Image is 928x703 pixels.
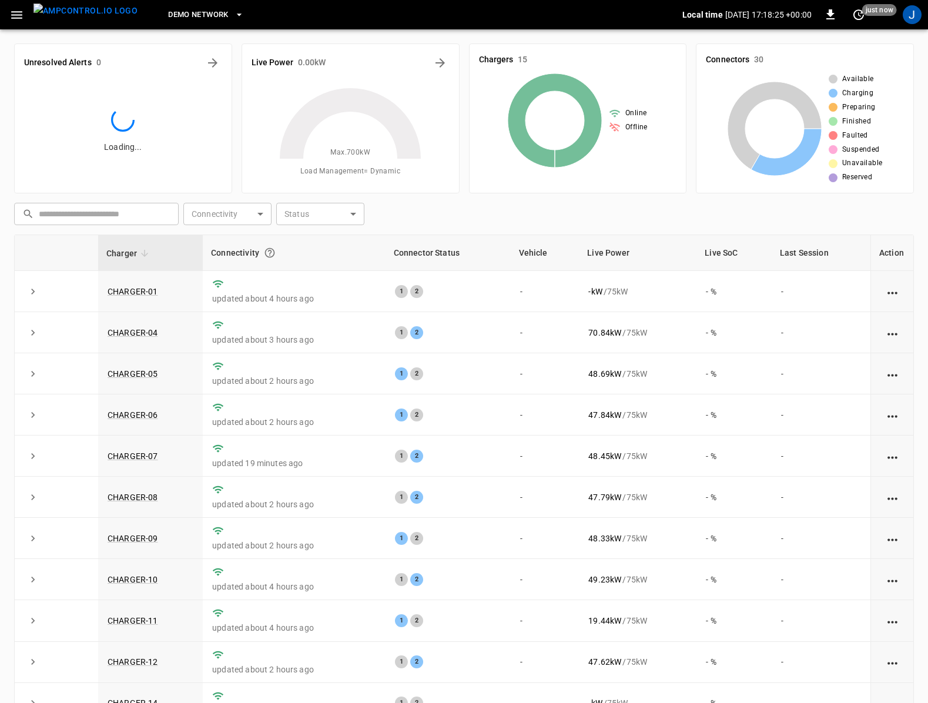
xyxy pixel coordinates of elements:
span: DEMO NETWORK [168,8,228,22]
td: - [511,394,579,436]
span: Reserved [842,172,872,183]
div: 1 [395,655,408,668]
h6: Chargers [479,53,514,66]
td: - % [696,353,772,394]
a: CHARGER-10 [108,575,158,584]
button: expand row [24,571,42,588]
td: - % [696,312,772,353]
p: [DATE] 17:18:25 +00:00 [725,9,812,21]
span: Load Management = Dynamic [300,166,400,178]
p: updated about 4 hours ago [212,293,376,304]
td: - [772,394,870,436]
p: Local time [682,9,723,21]
span: Offline [625,122,648,133]
a: CHARGER-01 [108,287,158,296]
div: 1 [395,367,408,380]
div: action cell options [885,368,900,380]
span: just now [862,4,897,16]
button: expand row [24,447,42,465]
td: - [511,600,579,641]
th: Last Session [772,235,870,271]
a: CHARGER-07 [108,451,158,461]
div: profile-icon [903,5,922,24]
th: Live Power [579,235,696,271]
div: 2 [410,367,423,380]
h6: 0.00 kW [298,56,326,69]
div: 1 [395,285,408,298]
td: - % [696,642,772,683]
a: CHARGER-06 [108,410,158,420]
div: / 75 kW [588,533,687,544]
div: 2 [410,450,423,463]
p: updated 19 minutes ago [212,457,376,469]
td: - [772,271,870,312]
div: action cell options [885,327,900,339]
div: action cell options [885,286,900,297]
p: 47.62 kW [588,656,621,668]
div: / 75 kW [588,450,687,462]
h6: 30 [754,53,763,66]
div: / 75 kW [588,615,687,627]
span: Online [625,108,646,119]
p: 47.79 kW [588,491,621,503]
div: / 75 kW [588,656,687,668]
p: updated about 3 hours ago [212,334,376,346]
td: - [511,559,579,600]
span: Unavailable [842,158,882,169]
p: updated about 2 hours ago [212,416,376,428]
div: 2 [410,326,423,339]
button: expand row [24,324,42,342]
div: action cell options [885,450,900,462]
p: 48.45 kW [588,450,621,462]
th: Action [870,235,913,271]
td: - % [696,600,772,641]
div: 2 [410,614,423,627]
span: Faulted [842,130,868,142]
h6: 15 [518,53,527,66]
span: Preparing [842,102,876,113]
p: - kW [588,286,602,297]
div: action cell options [885,574,900,585]
img: ampcontrol.io logo [33,4,138,18]
button: set refresh interval [849,5,868,24]
p: updated about 4 hours ago [212,581,376,592]
button: expand row [24,365,42,383]
th: Vehicle [511,235,579,271]
a: CHARGER-12 [108,657,158,667]
span: Suspended [842,144,880,156]
td: - [772,518,870,559]
h6: Unresolved Alerts [24,56,92,69]
p: updated about 2 hours ago [212,664,376,675]
td: - [511,312,579,353]
p: updated about 4 hours ago [212,622,376,634]
div: / 75 kW [588,327,687,339]
td: - [772,477,870,518]
button: expand row [24,406,42,424]
p: updated about 2 hours ago [212,498,376,510]
td: - % [696,477,772,518]
h6: Live Power [252,56,293,69]
td: - [772,642,870,683]
div: 2 [410,532,423,545]
td: - [511,642,579,683]
td: - [511,353,579,394]
td: - % [696,559,772,600]
td: - % [696,436,772,477]
p: 47.84 kW [588,409,621,421]
span: Available [842,73,874,85]
a: CHARGER-09 [108,534,158,543]
p: updated about 2 hours ago [212,540,376,551]
th: Connector Status [386,235,511,271]
td: - [772,559,870,600]
div: action cell options [885,409,900,421]
td: - [772,600,870,641]
td: - % [696,271,772,312]
div: / 75 kW [588,574,687,585]
div: Connectivity [211,242,377,263]
a: CHARGER-11 [108,616,158,625]
td: - [772,436,870,477]
span: Charger [106,246,152,260]
td: - [511,436,579,477]
p: 48.33 kW [588,533,621,544]
p: updated about 2 hours ago [212,375,376,387]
